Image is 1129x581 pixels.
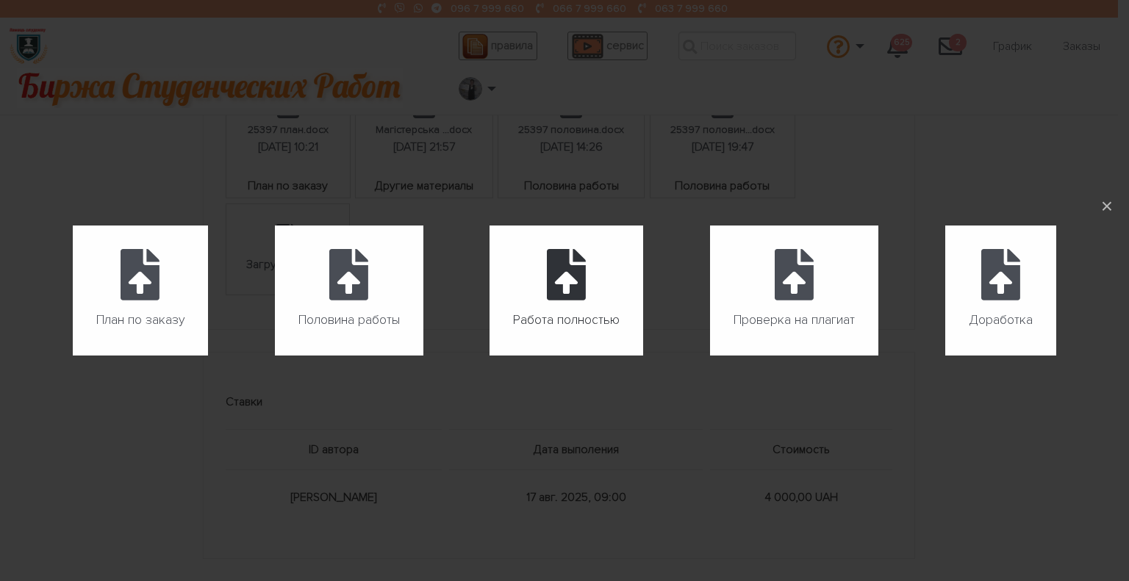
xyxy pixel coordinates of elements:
button: × [1091,190,1123,223]
span: Доработка [969,308,1033,332]
span: Проверка на плагиат [734,308,855,332]
span: Половина работы [298,308,400,332]
span: План по заказу [96,308,184,332]
span: Работа полностью [513,308,620,332]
